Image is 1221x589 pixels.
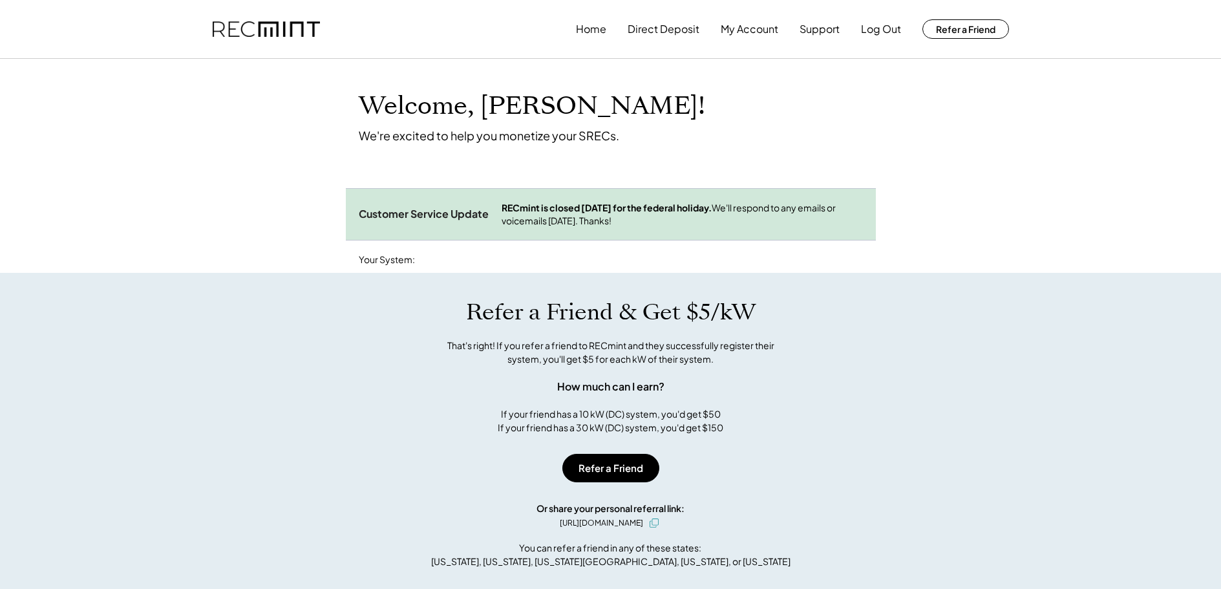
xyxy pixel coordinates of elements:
button: My Account [721,16,778,42]
button: Refer a Friend [562,454,659,482]
h1: Refer a Friend & Get $5/kW [466,299,756,326]
h1: Welcome, [PERSON_NAME]! [359,91,705,122]
div: That's right! If you refer a friend to RECmint and they successfully register their system, you'l... [433,339,789,366]
button: Direct Deposit [628,16,699,42]
div: Or share your personal referral link: [536,502,685,515]
button: Home [576,16,606,42]
div: We'll respond to any emails or voicemails [DATE]. Thanks! [502,202,863,227]
div: Your System: [359,253,415,266]
div: You can refer a friend in any of these states: [US_STATE], [US_STATE], [US_STATE][GEOGRAPHIC_DATA... [431,541,791,568]
strong: RECmint is closed [DATE] for the federal holiday. [502,202,712,213]
img: recmint-logotype%403x.png [213,21,320,37]
div: How much can I earn? [557,379,664,394]
div: We're excited to help you monetize your SRECs. [359,128,619,143]
button: Refer a Friend [922,19,1009,39]
button: Log Out [861,16,901,42]
div: [URL][DOMAIN_NAME] [560,517,643,529]
div: If your friend has a 10 kW (DC) system, you'd get $50 If your friend has a 30 kW (DC) system, you... [498,407,723,434]
button: Support [800,16,840,42]
div: Customer Service Update [359,208,489,221]
button: click to copy [646,515,662,531]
